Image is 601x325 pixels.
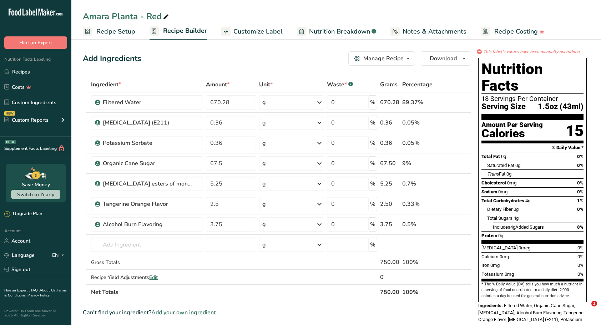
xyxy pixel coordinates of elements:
button: Hire an Expert [4,36,67,49]
span: Iron [481,263,489,268]
a: Privacy Policy [27,293,50,298]
div: g [262,220,266,229]
div: NEW [4,111,15,116]
div: g [262,179,266,188]
span: Calcium [481,254,499,259]
div: Can't find your ingredient? [83,308,471,317]
div: 0.36 [380,118,399,127]
section: * The % Daily Value (DV) tells you how much a nutrient in a serving of food contributes to a dail... [481,281,584,299]
span: Notes & Attachments [403,27,466,36]
span: 0% [577,245,584,250]
div: Gross Totals [91,259,203,266]
div: 670.28 [380,98,399,107]
div: 0.05% [402,118,437,127]
div: Custom Reports [4,116,49,124]
span: Saturated Fat [487,163,514,168]
div: Alcohol Burn Flavoring [103,220,192,229]
div: Filtered Water [103,98,192,107]
span: 1 [591,301,597,306]
div: Amount Per Serving [481,122,543,128]
span: 0mg [505,271,514,277]
a: Nutrition Breakdown [297,24,376,40]
a: Recipe Builder [150,23,207,40]
span: Recipe Builder [163,26,207,36]
span: 0g [506,171,511,177]
span: 0mcg [519,245,530,250]
th: 100% [401,284,439,299]
div: 0.5% [402,220,437,229]
div: 2.50 [380,200,399,208]
div: [MEDICAL_DATA] (E211) [103,118,192,127]
span: Potassium [481,271,504,277]
span: Switch to Yearly [17,191,54,198]
span: 4g [514,215,519,221]
span: Recipe Costing [494,27,538,36]
span: 8% [577,224,584,230]
span: Amount [206,80,229,89]
span: 4g [510,224,515,230]
span: 0g [514,207,519,212]
div: Potassium Sorbate [103,139,192,147]
span: Total Carbohydrates [481,198,524,203]
div: Manage Recipe [363,54,404,63]
span: 0% [577,263,584,268]
div: Recipe Yield Adjustments [91,274,203,281]
span: Percentage [402,80,433,89]
div: g [262,139,266,147]
div: 3.75 [380,220,399,229]
div: 0.7% [402,179,437,188]
span: Cholesterol [481,180,506,186]
span: 0% [577,207,584,212]
div: BETA [5,140,16,144]
div: g [262,98,266,107]
span: Total Fat [481,154,500,159]
span: 0% [577,271,584,277]
span: 0mg [498,189,507,194]
div: Amara Planta - Red [83,10,170,23]
button: Switch to Yearly [11,190,60,199]
i: Trans [487,171,499,177]
div: [MEDICAL_DATA] esters of mono- and diglycerides of fatty acids (E472c) [103,179,192,188]
span: 0% [577,254,584,259]
h1: Nutrition Facts [481,61,584,94]
span: 4g [525,198,530,203]
div: 0.05% [402,139,437,147]
span: Recipe Setup [96,27,135,36]
span: Serving Size [481,102,526,111]
section: % Daily Value * [481,143,584,152]
div: g [262,200,266,208]
span: 0mg [490,263,500,268]
span: Grams [380,80,398,89]
div: Add Ingredients [83,53,141,65]
span: Download [430,54,457,63]
div: Save Money [22,181,50,188]
a: About Us . [40,288,57,293]
a: Recipe Setup [83,24,135,40]
div: Upgrade Plan [4,210,42,218]
iframe: Intercom live chat [577,301,594,318]
span: Dietary Fiber [487,207,512,212]
div: 100% [402,258,437,266]
div: g [262,240,266,249]
th: 750.00 [379,284,401,299]
div: 0.36 [380,139,399,147]
div: 9% [402,159,437,168]
div: 750.00 [380,258,399,266]
span: Total Sugars [487,215,512,221]
div: 5.25 [380,179,399,188]
span: [MEDICAL_DATA] [481,245,517,250]
div: Organic Cane Sugar [103,159,192,168]
a: FAQ . [31,288,40,293]
span: 1% [577,198,584,203]
a: Customize Label [221,24,283,40]
span: 0mg [507,180,516,186]
button: Manage Recipe [348,51,415,66]
span: Protein [481,233,497,238]
div: g [262,159,266,168]
span: 0mg [500,254,509,259]
span: 1.5oz (43ml) [538,102,584,111]
span: Customize Label [233,27,283,36]
a: Language [4,249,35,261]
input: Add Ingredient [91,238,203,252]
span: 0% [577,163,584,168]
